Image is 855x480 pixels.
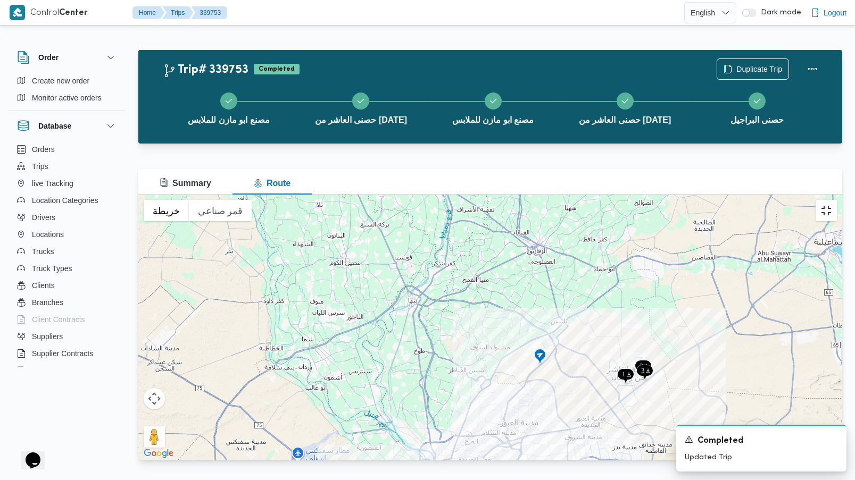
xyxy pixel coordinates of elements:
[141,447,176,460] img: Google
[13,362,121,379] button: Devices
[160,179,211,188] span: Summary
[13,243,121,260] button: Trucks
[13,345,121,362] button: Supplier Contracts
[13,294,121,311] button: Branches
[13,175,121,192] button: live Tracking
[38,51,59,64] h3: Order
[191,6,227,19] button: 339753
[559,80,691,135] button: حصنى العاشر من [DATE]
[356,97,365,105] svg: Step 2 is complete
[188,114,269,127] span: مصنع ابو مازن للملابس
[259,66,295,72] b: Completed
[489,97,497,105] svg: Step 3 is complete
[32,364,59,377] span: Devices
[32,279,55,292] span: Clients
[9,72,126,111] div: Order
[144,426,165,448] button: اسحب الدليل على الخريطة لفتح "التجوّل الافتراضي".
[189,200,252,221] button: عرض صور القمر الصناعي
[757,9,801,17] span: Dark mode
[736,63,782,75] span: Duplicate Trip
[162,6,193,19] button: Trips
[32,296,63,309] span: Branches
[32,160,48,173] span: Trips
[698,435,743,448] span: Completed
[132,6,164,19] button: Home
[13,328,121,345] button: Suppliers
[32,74,89,87] span: Create new order
[295,80,427,135] button: حصنى العاشر من [DATE]
[427,80,559,135] button: مصنع ابو مازن للملابس
[32,330,63,343] span: Suppliers
[32,91,102,104] span: Monitor active orders
[254,179,290,188] span: Route
[11,437,45,469] iframe: chat widget
[816,200,837,221] button: تبديل إلى العرض ملء الشاشة
[38,120,71,132] h3: Database
[717,58,789,80] button: Duplicate Trip
[9,141,126,371] div: Database
[13,158,121,175] button: Trips
[824,6,846,19] span: Logout
[13,311,121,328] button: Client Contracts
[452,114,534,127] span: مصنع ابو مازن للملابس
[32,177,73,190] span: live Tracking
[315,114,407,127] span: حصنى العاشر من [DATE]
[13,141,121,158] button: Orders
[685,452,838,463] p: Updated Trip
[32,228,64,241] span: Locations
[13,72,121,89] button: Create new order
[13,260,121,277] button: Truck Types
[579,114,671,127] span: حصنى العاشر من [DATE]
[144,388,165,409] button: عناصر التحكّم بطريقة عرض الخريطة
[59,9,88,17] b: Center
[802,58,823,80] button: Actions
[17,120,117,132] button: Database
[32,143,55,156] span: Orders
[13,209,121,226] button: Drivers
[163,80,295,135] button: مصنع ابو مازن للملابس
[32,245,54,258] span: Trucks
[621,97,629,105] svg: Step 4 is complete
[225,97,233,105] svg: Step 1 is complete
[13,192,121,209] button: Location Categories
[32,211,55,224] span: Drivers
[32,262,72,275] span: Truck Types
[731,114,784,127] span: حصنى البراجيل
[13,277,121,294] button: Clients
[32,347,93,360] span: Supplier Contracts
[32,194,98,207] span: Location Categories
[685,434,838,448] div: Notification
[807,2,851,23] button: Logout
[13,226,121,243] button: Locations
[753,97,761,105] svg: Step 5 is complete
[17,51,117,64] button: Order
[144,200,189,221] button: عرض خريطة الشارع
[10,5,25,20] img: X8yXhbKr1z7QwAAAABJRU5ErkJggg==
[32,313,85,326] span: Client Contracts
[141,447,176,460] a: ‏فتح هذه المنطقة في "خرائط Google" (يؤدي ذلك إلى فتح نافذة جديدة)
[163,63,248,77] h2: Trip# 339753
[13,89,121,106] button: Monitor active orders
[254,64,300,74] span: Completed
[691,80,823,135] button: حصنى البراجيل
